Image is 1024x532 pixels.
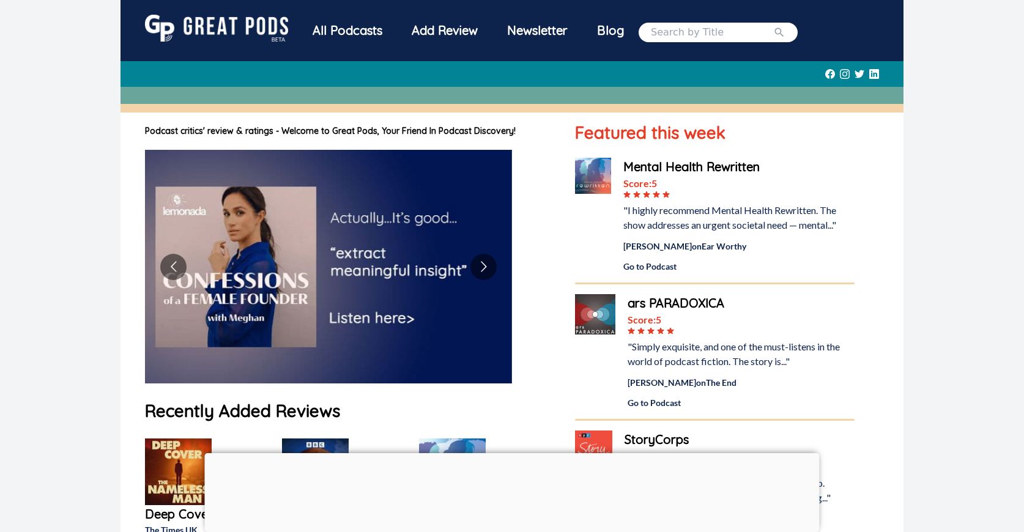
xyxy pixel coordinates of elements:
[492,15,582,46] div: Newsletter
[623,260,855,273] a: Go to Podcast
[492,15,582,50] a: Newsletter
[628,376,855,389] div: [PERSON_NAME] on The End
[298,15,397,50] a: All Podcasts
[582,15,639,46] a: Blog
[397,15,492,46] a: Add Review
[145,438,212,505] img: Deep Cover
[419,438,486,505] img: Mental Health Rewritten
[470,254,497,280] button: Go to next slide
[575,294,615,334] img: ars PARADOXICA
[623,240,855,253] div: [PERSON_NAME] on Ear Worthy
[160,254,187,280] button: Go to previous slide
[145,15,288,42] img: GreatPods
[145,125,551,138] h1: Podcast critics' review & ratings - Welcome to Great Pods, Your Friend In Podcast Discovery!
[628,312,855,327] div: Score: 5
[145,150,512,383] img: image
[628,396,855,409] a: Go to Podcast
[651,25,773,40] input: Search by Title
[628,294,855,312] a: ars PARADOXICA
[205,453,820,529] iframe: Advertisement
[623,176,855,191] div: Score: 5
[575,430,612,468] img: StoryCorps
[623,203,855,232] div: "I highly recommend Mental Health Rewritten. The show addresses an urgent societal need — mental..."
[625,449,855,464] div: Score: 4.5
[575,158,611,194] img: Mental Health Rewritten
[145,505,243,523] a: Deep Cover
[628,339,855,369] div: "Simply exquisite, and one of the must-listens in the world of podcast fiction. The story is..."
[298,15,397,46] div: All Podcasts
[625,430,855,449] a: StoryCorps
[282,438,349,505] img: The History Podcast
[623,158,855,176] a: Mental Health Rewritten
[145,398,551,424] h1: Recently Added Reviews
[575,120,855,146] h1: Featured this week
